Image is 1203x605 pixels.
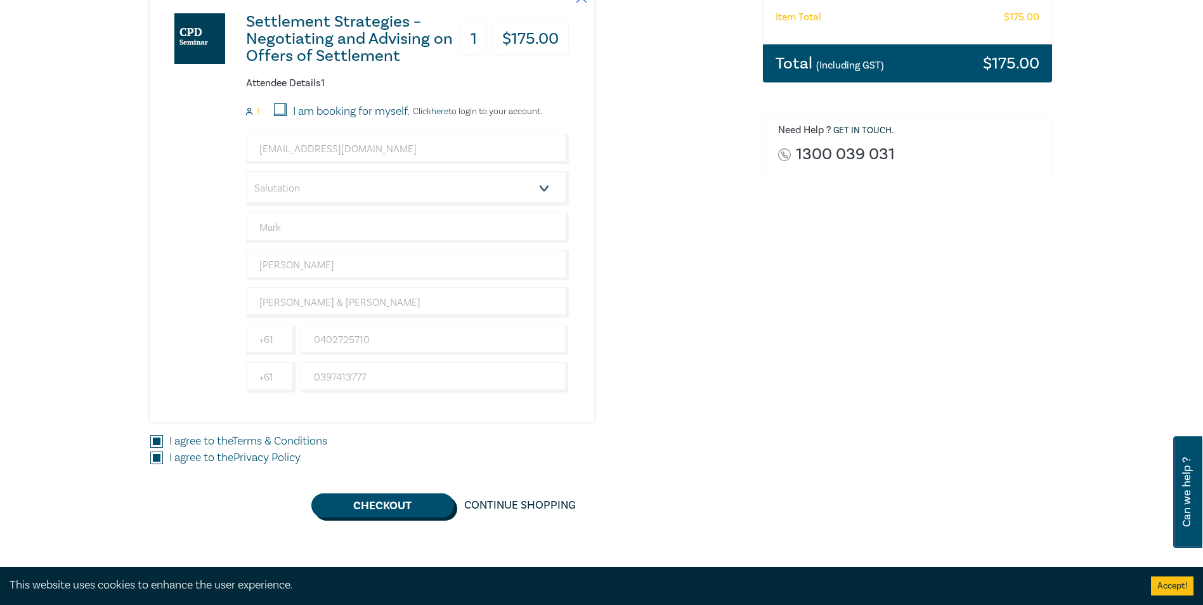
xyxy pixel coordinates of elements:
[776,55,884,72] h3: Total
[833,125,892,136] a: Get in touch
[246,250,569,280] input: Last Name*
[796,146,895,163] a: 1300 039 031
[257,107,259,116] small: 1
[174,13,225,64] img: Settlement Strategies – Negotiating and Advising on Offers of Settlement
[492,22,569,56] h3: $ 175.00
[1181,444,1193,540] span: Can we help ?
[778,124,1043,137] h6: Need Help ? .
[301,325,569,355] input: Mobile*
[246,325,296,355] input: +61
[1151,576,1193,595] button: Accept cookies
[311,493,454,517] button: Checkout
[233,450,301,465] a: Privacy Policy
[293,103,410,120] label: I am booking for myself.
[246,77,569,89] h6: Attendee Details 1
[454,493,586,517] a: Continue Shopping
[246,13,455,65] h3: Settlement Strategies – Negotiating and Advising on Offers of Settlement
[431,106,448,117] a: here
[1004,11,1039,23] h6: $ 175.00
[410,107,542,117] p: Click to login to your account.
[776,11,821,23] h6: Item Total
[983,55,1039,72] h3: $ 175.00
[10,577,1132,594] div: This website uses cookies to enhance the user experience.
[246,287,569,318] input: Company
[246,362,296,393] input: +61
[246,134,569,164] input: Attendee Email*
[169,433,327,450] label: I agree to the
[816,59,884,72] small: (Including GST)
[460,22,487,56] h3: 1
[232,434,327,448] a: Terms & Conditions
[169,450,301,466] label: I agree to the
[301,362,569,393] input: Phone
[246,212,569,243] input: First Name*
